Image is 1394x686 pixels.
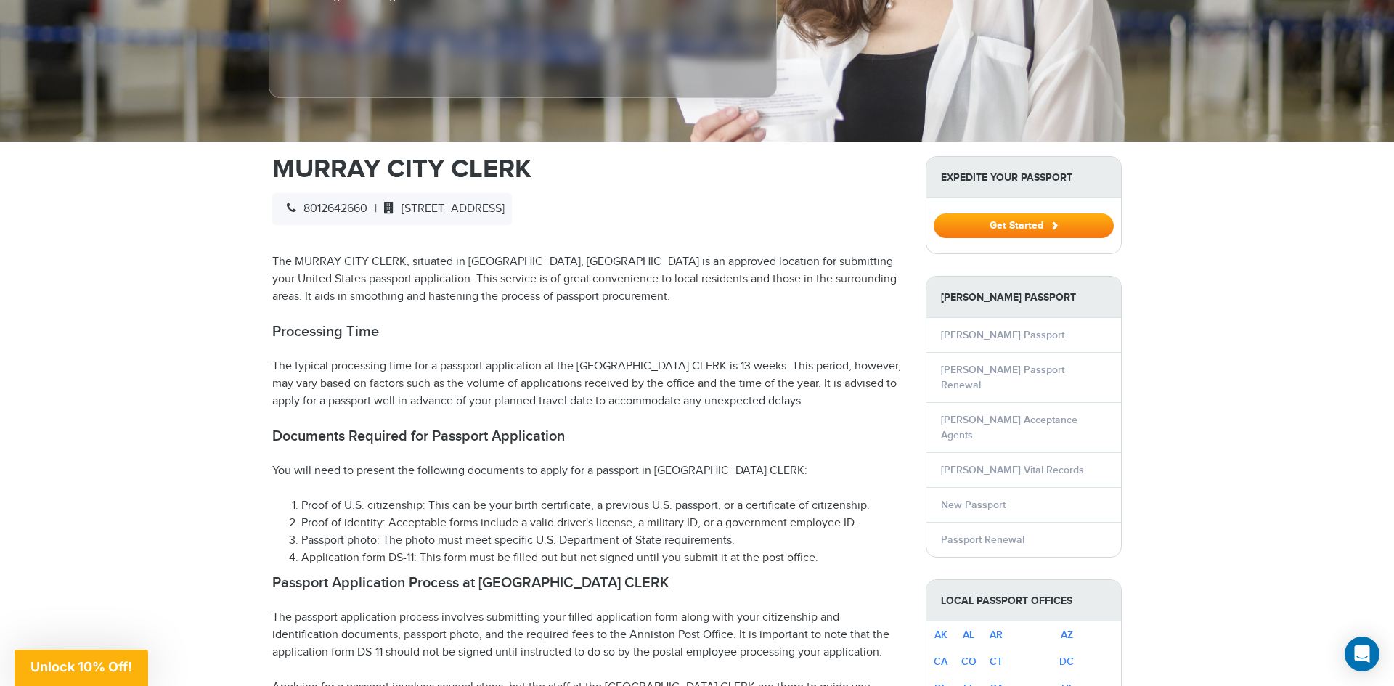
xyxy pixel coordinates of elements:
h1: MURRAY CITY CLERK [272,156,904,182]
li: Proof of U.S. citizenship: This can be your birth certificate, a previous U.S. passport, or a cer... [301,497,904,515]
a: DC [1059,656,1074,668]
li: Passport photo: The photo must meet specific U.S. Department of State requirements. [301,532,904,550]
a: [PERSON_NAME] Vital Records [941,464,1084,476]
div: Open Intercom Messenger [1345,637,1379,671]
strong: Local Passport Offices [926,580,1121,621]
a: Get Started [934,219,1114,231]
a: New Passport [941,499,1006,511]
a: AR [990,629,1003,641]
a: Passport Renewal [941,534,1024,546]
p: The MURRAY CITY CLERK, situated in [GEOGRAPHIC_DATA], [GEOGRAPHIC_DATA] is an approved location f... [272,253,904,306]
iframe: Customer reviews powered by Trustpilot [301,10,410,83]
p: You will need to present the following documents to apply for a passport in [GEOGRAPHIC_DATA] CLERK: [272,462,904,480]
strong: Expedite Your Passport [926,157,1121,198]
a: [PERSON_NAME] Passport Renewal [941,364,1064,391]
strong: [PERSON_NAME] Passport [926,277,1121,318]
a: CT [990,656,1003,668]
div: | [272,193,512,225]
li: Proof of identity: Acceptable forms include a valid driver's license, a military ID, or a governm... [301,515,904,532]
span: [STREET_ADDRESS] [377,202,505,216]
p: The passport application process involves submitting your filled application form along with your... [272,609,904,661]
a: AZ [1061,629,1073,641]
span: 8012642660 [280,202,367,216]
a: CA [934,656,947,668]
a: AL [963,629,974,641]
h2: Passport Application Process at [GEOGRAPHIC_DATA] CLERK [272,574,904,592]
a: [PERSON_NAME] Passport [941,329,1064,341]
a: AK [934,629,947,641]
span: Unlock 10% Off! [30,659,132,674]
a: [PERSON_NAME] Acceptance Agents [941,414,1077,441]
a: CO [961,656,977,668]
button: Get Started [934,213,1114,238]
h2: Documents Required for Passport Application [272,428,904,445]
div: Unlock 10% Off! [15,650,148,686]
h2: Processing Time [272,323,904,340]
p: The typical processing time for a passport application at the [GEOGRAPHIC_DATA] CLERK is 13 weeks... [272,358,904,410]
li: Application form DS-11: This form must be filled out but not signed until you submit it at the po... [301,550,904,567]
